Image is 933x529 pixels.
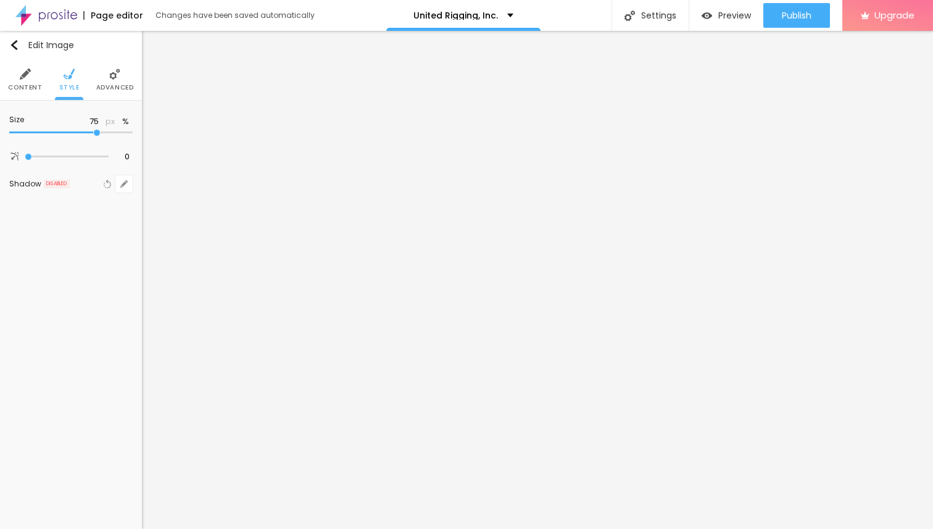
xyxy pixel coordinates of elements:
[102,117,118,127] button: px
[109,69,120,80] img: Icone
[702,10,712,21] img: view-1.svg
[142,31,933,529] iframe: Editor
[8,85,42,91] span: Content
[624,10,635,21] img: Icone
[64,69,75,80] img: Icone
[10,152,19,160] img: Icone
[155,12,315,19] div: Changes have been saved automatically
[9,40,74,50] div: Edit Image
[59,85,80,91] span: Style
[413,11,498,20] p: United Rigging, Inc.
[9,40,19,50] img: Icone
[718,10,751,20] span: Preview
[782,10,811,20] span: Publish
[83,11,143,20] div: Page editor
[20,69,31,80] img: Icone
[689,3,763,28] button: Preview
[9,116,79,123] div: Size
[763,3,830,28] button: Publish
[96,85,134,91] span: Advanced
[9,180,41,188] div: Shadow
[44,180,70,188] span: DISABLED
[874,10,914,20] span: Upgrade
[118,117,133,127] button: %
